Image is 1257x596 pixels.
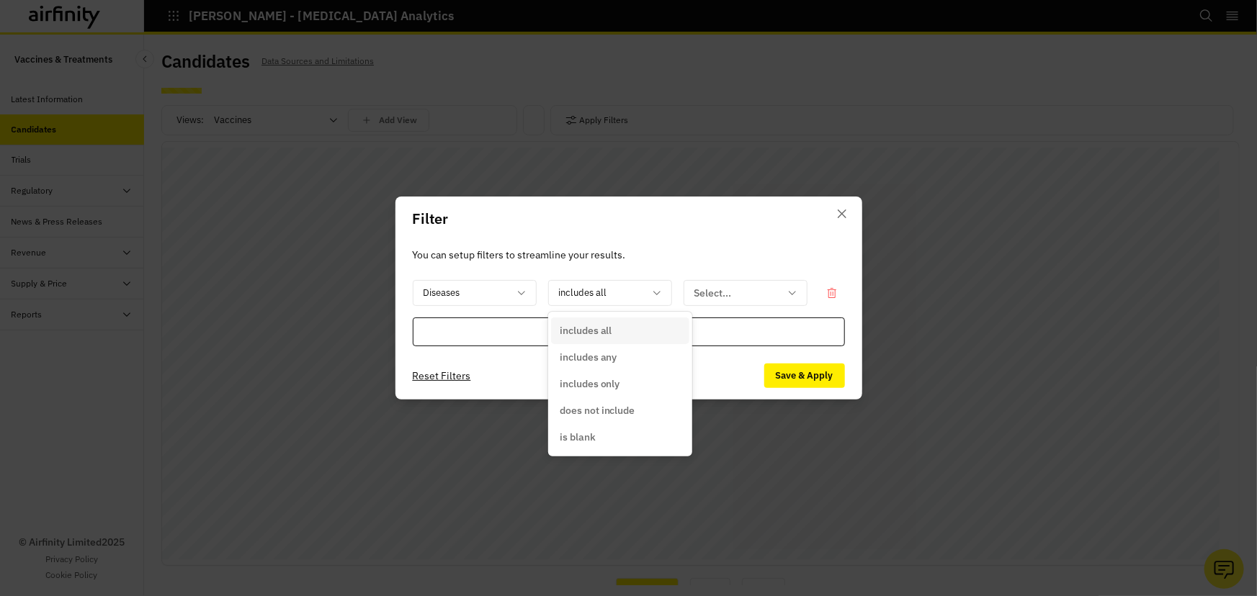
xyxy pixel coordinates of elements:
[413,364,471,387] button: Reset Filters
[560,323,612,338] p: includes all
[413,317,845,346] div: Add Filter
[560,376,620,392] p: includes only
[831,202,854,225] button: Close
[764,364,845,388] button: Save & Apply
[413,247,845,263] p: You can setup filters to streamline your results.
[560,403,635,418] p: does not include
[560,430,596,445] p: is blank
[560,350,617,365] p: includes any
[395,197,862,241] header: Filter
